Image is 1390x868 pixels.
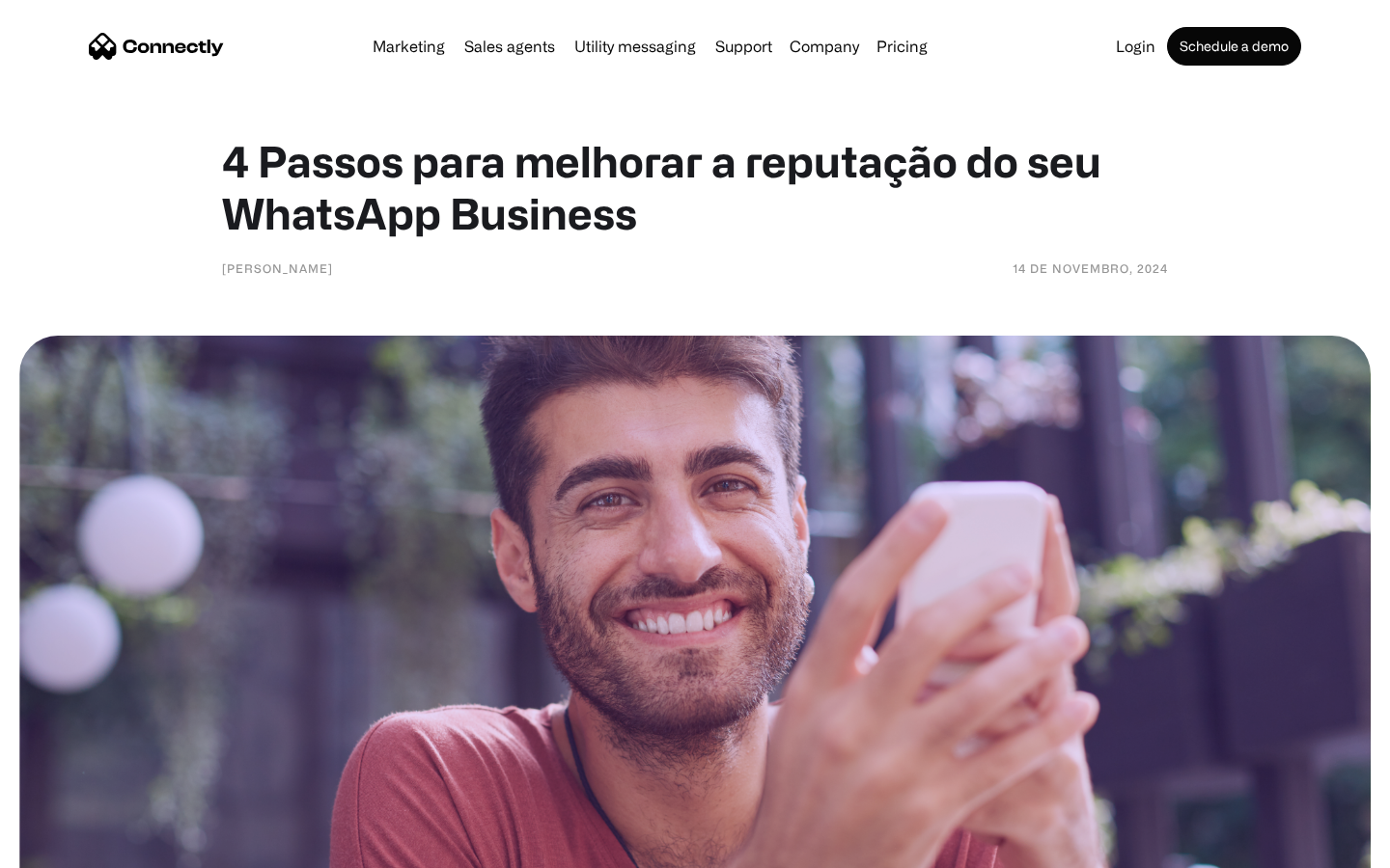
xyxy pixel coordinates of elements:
[869,39,935,54] a: Pricing
[1108,39,1163,54] a: Login
[457,39,563,54] a: Sales agents
[365,39,453,54] a: Marketing
[222,135,1168,239] h1: 4 Passos para melhorar a reputação do seu WhatsApp Business
[39,834,116,861] ul: Language list
[567,39,704,54] a: Utility messaging
[790,33,859,60] div: Company
[1167,27,1301,66] a: Schedule a demo
[19,834,116,861] aside: Language selected: English
[1013,258,1168,278] div: 14 de novembro, 2024
[708,39,780,54] a: Support
[222,258,333,278] div: [PERSON_NAME]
